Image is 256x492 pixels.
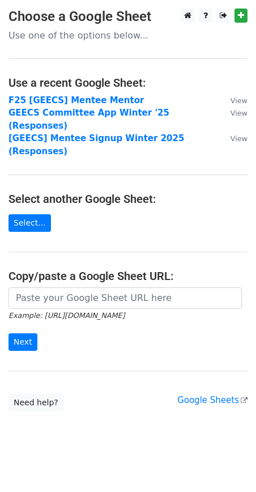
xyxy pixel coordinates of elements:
a: F25 [GEECS] Mentee Mentor [8,95,144,105]
small: Example: [URL][DOMAIN_NAME] [8,311,125,320]
input: Next [8,333,37,351]
a: View [219,133,248,143]
small: View [231,96,248,105]
a: Google Sheets [177,395,248,405]
a: GEECS Committee App Winter '25 (Responses) [8,108,169,131]
a: View [219,95,248,105]
a: Select... [8,214,51,232]
h4: Use a recent Google Sheet: [8,76,248,90]
h3: Choose a Google Sheet [8,9,248,25]
input: Paste your Google Sheet URL here [8,287,242,309]
a: [GEECS] Mentee Signup Winter 2025 (Responses) [8,133,184,156]
a: View [219,108,248,118]
p: Use one of the options below... [8,29,248,41]
a: Need help? [8,394,63,412]
h4: Copy/paste a Google Sheet URL: [8,269,248,283]
small: View [231,134,248,143]
h4: Select another Google Sheet: [8,192,248,206]
small: View [231,109,248,117]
